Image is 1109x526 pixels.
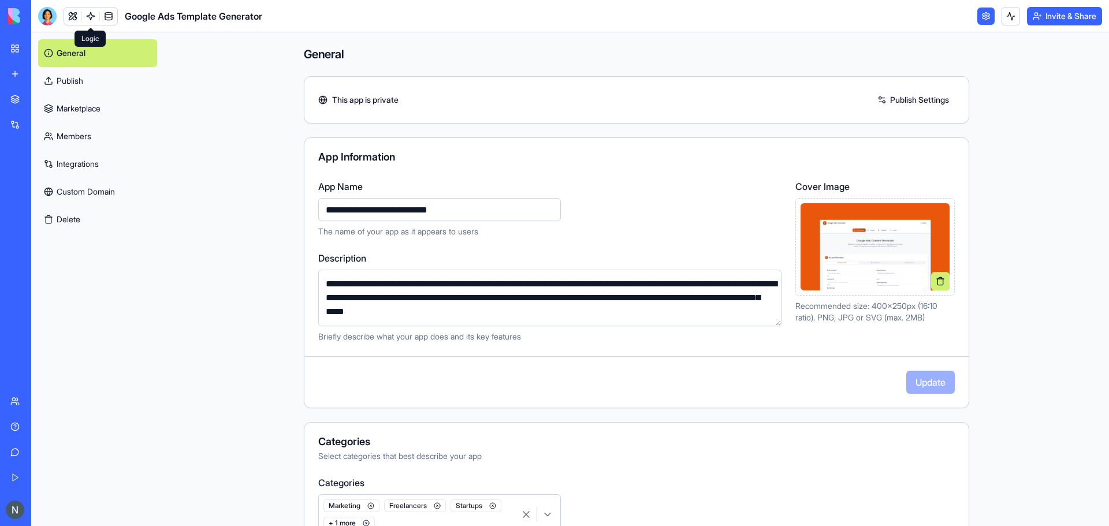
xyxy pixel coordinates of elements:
div: Logic [75,31,106,47]
div: Select categories that best describe your app [318,450,955,462]
label: App Name [318,180,781,193]
span: This app is private [332,94,399,106]
img: ACg8ocJ9VPNtYlXAsY8izBO5hN6W0WVOcx_4_RR-4GcW2X8jo7icbA=s96-c [6,501,24,519]
div: Categories [318,437,955,447]
label: Categories [318,476,955,490]
div: App Information [318,152,955,162]
button: Invite & Share [1027,7,1102,25]
a: General [38,39,157,67]
a: Publish [38,67,157,95]
a: Integrations [38,150,157,178]
p: Recommended size: 400x250px (16:10 ratio). PNG, JPG or SVG (max. 2MB) [795,300,955,323]
label: Description [318,251,781,265]
a: Custom Domain [38,178,157,206]
img: Preview [801,203,950,290]
p: Briefly describe what your app does and its key features [318,331,781,342]
a: Members [38,122,157,150]
button: Delete [38,206,157,233]
span: Freelancers [384,499,446,512]
span: Startups [451,499,501,512]
img: logo [8,8,80,24]
span: Google Ads Template Generator [125,9,262,23]
span: Marketing [323,499,379,512]
a: Marketplace [38,95,157,122]
a: Publish Settings [872,91,955,109]
label: Cover Image [795,180,955,193]
p: The name of your app as it appears to users [318,226,781,237]
h4: General [304,46,969,62]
